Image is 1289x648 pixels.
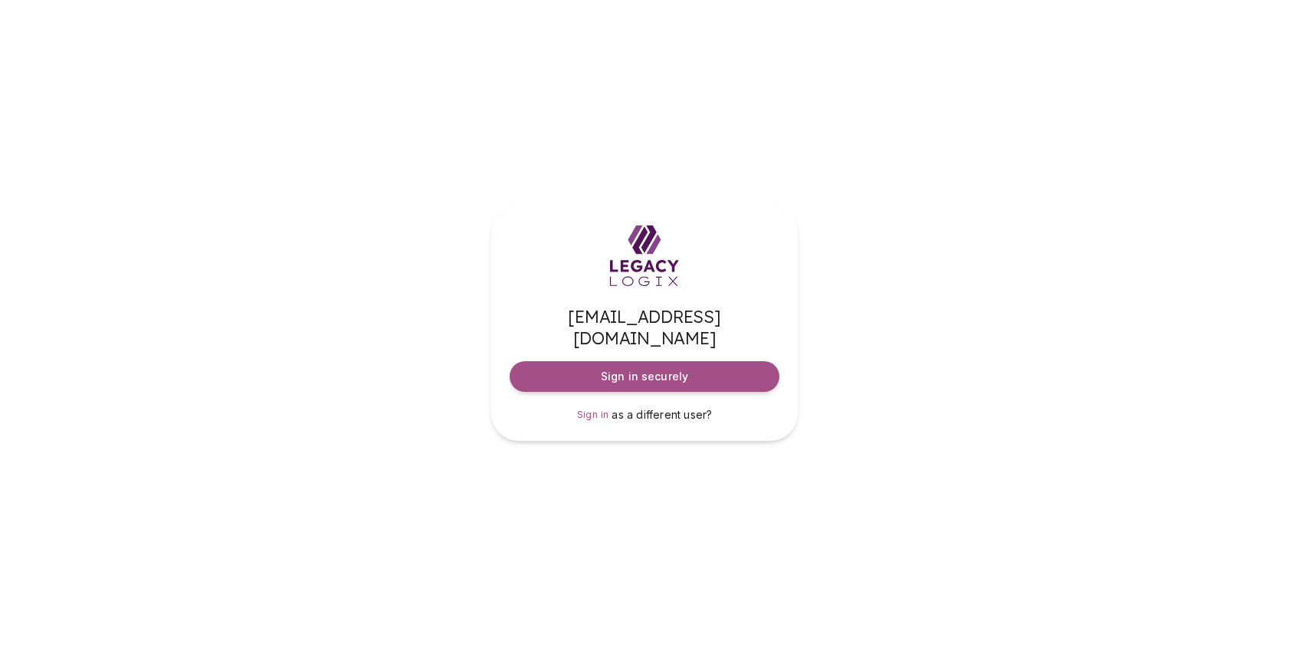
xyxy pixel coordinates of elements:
[510,361,779,392] button: Sign in securely
[612,408,712,421] span: as a different user?
[510,306,779,349] span: [EMAIL_ADDRESS][DOMAIN_NAME]
[577,407,609,423] a: Sign in
[601,369,688,384] span: Sign in securely
[577,409,609,420] span: Sign in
